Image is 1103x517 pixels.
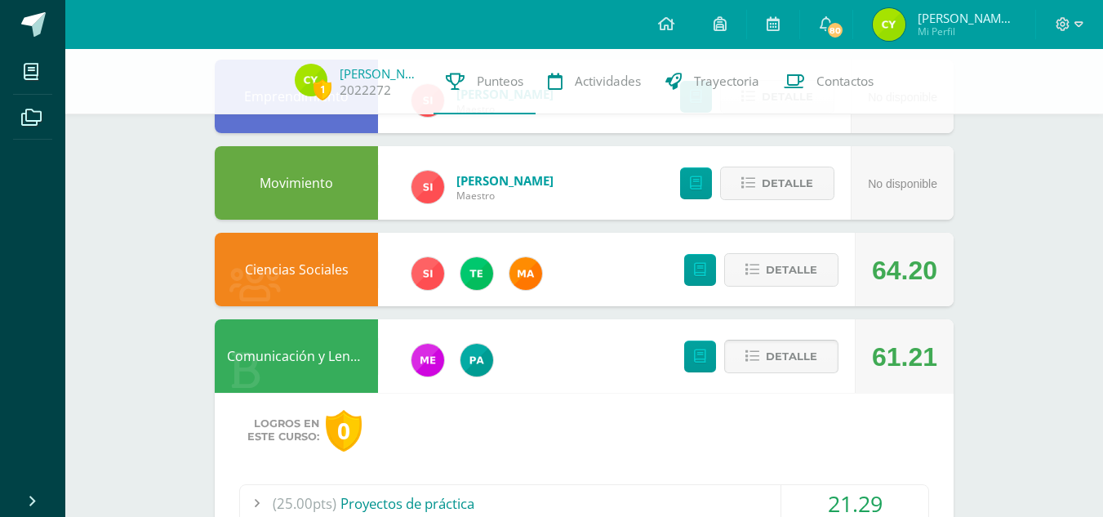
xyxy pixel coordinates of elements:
div: 64.20 [872,234,937,307]
button: Detalle [724,340,838,373]
a: Contactos [772,49,886,114]
span: Logros en este curso: [247,417,319,443]
img: 266030d5bbfb4fab9f05b9da2ad38396.png [509,257,542,290]
img: 1e3c7f018e896ee8adc7065031dce62a.png [411,171,444,203]
div: 61.21 [872,320,937,394]
a: Trayectoria [653,49,772,114]
span: Contactos [816,73,874,90]
div: Ciencias Sociales [215,233,378,306]
button: Detalle [724,253,838,287]
img: 9221ccec0b9c13a6522550b27c560307.png [873,8,905,41]
span: Punteos [477,73,523,90]
div: 0 [326,410,362,452]
div: Movimiento [215,146,378,220]
span: 80 [826,21,844,39]
div: Comunicación y Lenguaje [215,319,378,393]
img: 9221ccec0b9c13a6522550b27c560307.png [295,64,327,96]
img: 53dbe22d98c82c2b31f74347440a2e81.png [460,344,493,377]
img: 43d3dab8d13cc64d9a3940a0882a4dc3.png [460,257,493,290]
a: [PERSON_NAME] [340,65,421,82]
button: Detalle [720,167,834,200]
span: Detalle [766,255,817,285]
a: Actividades [536,49,653,114]
span: Detalle [762,168,813,198]
span: [PERSON_NAME] [PERSON_NAME] [918,10,1016,26]
span: Trayectoria [694,73,759,90]
span: Maestro [456,189,554,203]
span: Actividades [575,73,641,90]
a: [PERSON_NAME] [456,172,554,189]
img: 1e3c7f018e896ee8adc7065031dce62a.png [411,257,444,290]
span: No disponible [868,177,937,190]
span: Detalle [766,341,817,372]
span: 1 [314,79,331,100]
img: 498c526042e7dcf1c615ebb741a80315.png [411,344,444,377]
a: Punteos [434,49,536,114]
a: 2022272 [340,82,391,99]
span: Mi Perfil [918,25,1016,38]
